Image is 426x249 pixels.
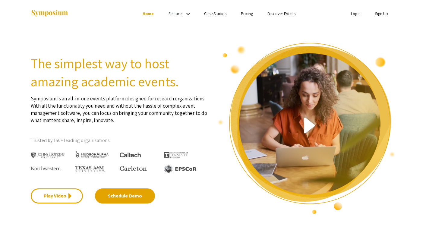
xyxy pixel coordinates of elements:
[31,54,209,90] h2: The simplest way to host amazing academic events.
[75,166,105,172] img: Texas A&M University
[31,9,68,17] img: Symposium by ForagerOne
[31,153,65,158] img: Johns Hopkins University
[218,42,396,215] img: video overview of Symposium
[169,11,184,16] a: Features
[351,11,361,16] a: Login
[75,151,109,158] img: HudsonAlpha
[267,11,295,16] a: Discover Events
[375,11,388,16] a: Sign Up
[164,165,197,173] img: EPSCOR
[204,11,226,16] a: Case Studies
[164,152,188,158] img: The University of Tennessee
[241,11,253,16] a: Pricing
[143,11,154,16] a: Home
[120,153,141,158] img: Caltech
[185,10,192,17] mat-icon: Expand Features list
[31,166,61,170] img: Northwestern
[31,90,209,124] p: Symposium is an all-in-one events platform designed for research organizations. With all the func...
[95,188,155,203] a: Schedule Demo
[31,136,209,145] p: Trusted by 150+ leading organizations
[120,166,147,171] img: Carleton
[31,188,83,203] a: Play Video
